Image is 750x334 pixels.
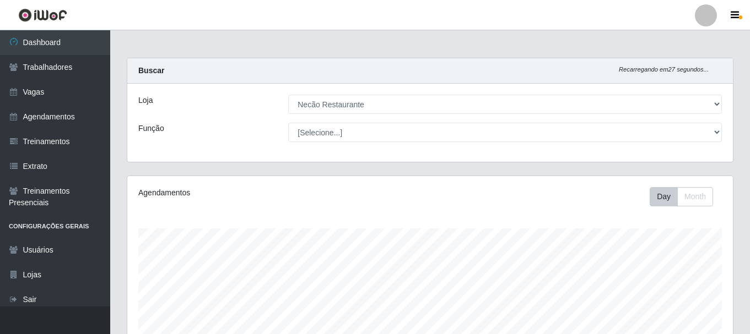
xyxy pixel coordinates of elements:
[677,187,713,206] button: Month
[18,8,67,22] img: CoreUI Logo
[138,95,153,106] label: Loja
[619,66,709,73] i: Recarregando em 27 segundos...
[650,187,713,206] div: First group
[650,187,722,206] div: Toolbar with button groups
[138,187,372,199] div: Agendamentos
[138,123,164,134] label: Função
[650,187,678,206] button: Day
[138,66,164,75] strong: Buscar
